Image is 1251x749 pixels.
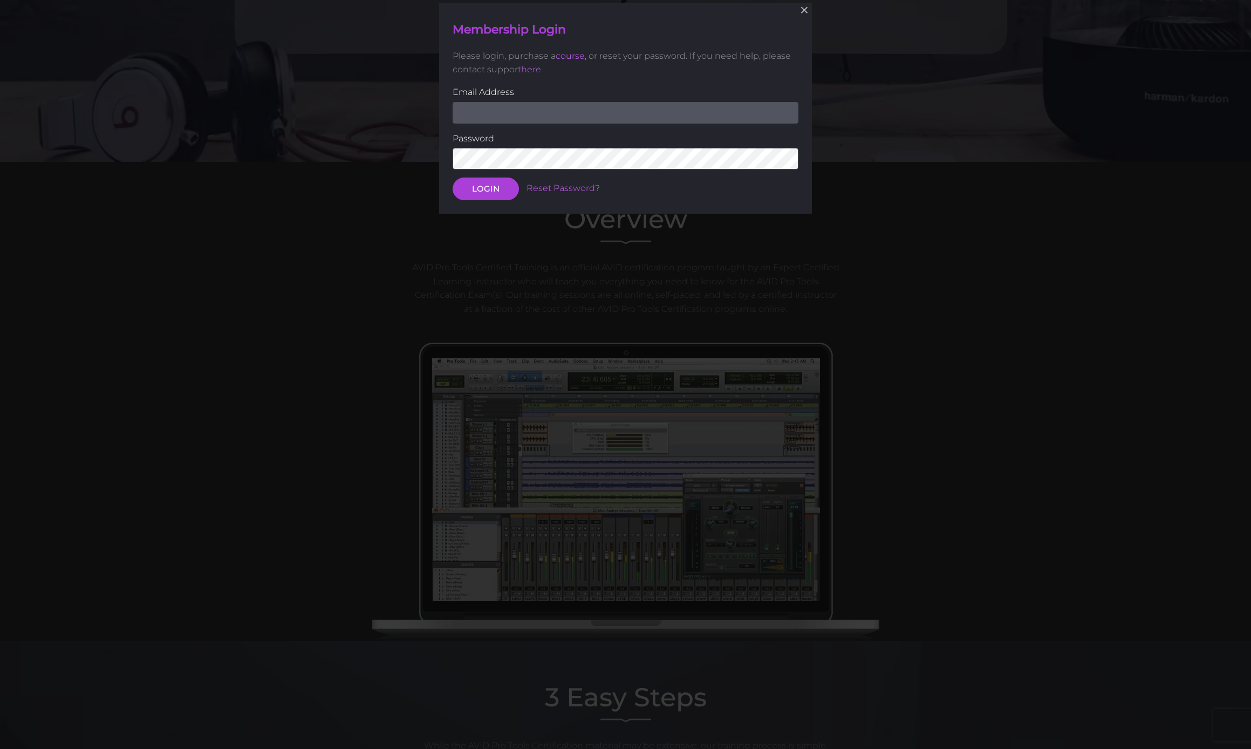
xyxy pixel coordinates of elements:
a: Reset Password? [527,183,600,194]
label: Email Address [453,85,798,99]
a: here [521,65,541,75]
label: Password [453,132,798,146]
h4: Membership Login [453,22,798,38]
p: Please login, purchase a , or reset your password. If you need help, please contact support . [453,49,798,77]
a: course [556,51,585,61]
button: LOGIN [453,178,519,201]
